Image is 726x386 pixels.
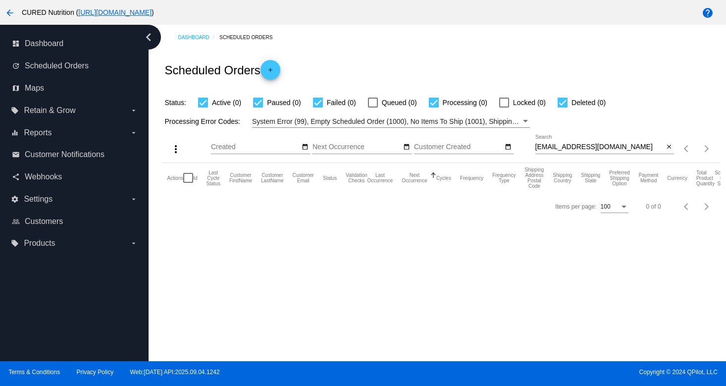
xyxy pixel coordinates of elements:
[11,107,19,114] i: local_offer
[571,97,606,109] span: Deleted (0)
[12,147,138,163] a: email Customer Notifications
[505,143,512,151] mat-icon: date_range
[12,80,138,96] a: map Maps
[609,170,630,186] button: Change sorting for PreferredShippingOption
[212,97,241,109] span: Active (0)
[524,167,544,189] button: Change sorting for ShippingPostcode
[25,172,62,181] span: Webhooks
[130,369,220,376] a: Web:[DATE] API:2025.09.04.1242
[677,139,697,159] button: Previous page
[367,172,393,183] button: Change sorting for LastOccurrenceUtc
[302,143,309,151] mat-icon: date_range
[382,97,417,109] span: Queued (0)
[25,150,104,159] span: Customer Notifications
[12,169,138,185] a: share Webhooks
[12,214,138,229] a: people_outline Customers
[553,172,572,183] button: Change sorting for ShippingCountry
[403,143,410,151] mat-icon: date_range
[460,175,483,181] button: Change sorting for Frequency
[24,106,75,115] span: Retain & Grow
[696,163,715,193] mat-header-cell: Total Product Quantity
[164,117,240,125] span: Processing Error Codes:
[141,29,156,45] i: chevron_left
[252,115,530,128] mat-select: Filter by Processing Error Codes
[601,204,628,211] mat-select: Items per page:
[646,203,661,210] div: 0 of 0
[130,239,138,247] i: arrow_drop_down
[267,97,301,109] span: Paused (0)
[414,143,503,151] input: Customer Created
[12,62,20,70] i: update
[12,36,138,52] a: dashboard Dashboard
[666,143,673,151] mat-icon: close
[639,172,658,183] button: Change sorting for PaymentMethod.Type
[323,175,337,181] button: Change sorting for Status
[4,7,16,19] mat-icon: arrow_back
[371,369,718,376] span: Copyright © 2024 QPilot, LLC
[492,172,516,183] button: Change sorting for FrequencyType
[697,139,717,159] button: Next page
[264,66,276,78] mat-icon: add
[402,172,427,183] button: Change sorting for NextOccurrenceUtc
[130,107,138,114] i: arrow_drop_down
[25,84,44,93] span: Maps
[25,61,89,70] span: Scheduled Orders
[164,60,280,80] h2: Scheduled Orders
[24,128,52,137] span: Reports
[130,195,138,203] i: arrow_drop_down
[601,203,611,210] span: 100
[25,39,63,48] span: Dashboard
[581,172,600,183] button: Change sorting for ShippingState
[207,170,220,186] button: Change sorting for LastProcessingCycleId
[697,197,717,217] button: Next page
[261,172,284,183] button: Change sorting for CustomerLastName
[25,217,63,226] span: Customers
[327,97,356,109] span: Failed (0)
[178,30,219,45] a: Dashboard
[12,173,20,181] i: share
[667,175,687,181] button: Change sorting for CurrencyIso
[11,195,19,203] i: settings
[229,172,252,183] button: Change sorting for CustomerFirstName
[293,172,314,183] button: Change sorting for CustomerEmail
[130,129,138,137] i: arrow_drop_down
[11,239,19,247] i: local_offer
[12,151,20,159] i: email
[219,30,281,45] a: Scheduled Orders
[436,175,451,181] button: Change sorting for Cycles
[702,7,714,19] mat-icon: help
[513,97,546,109] span: Locked (0)
[346,163,367,193] mat-header-cell: Validation Checks
[12,58,138,74] a: update Scheduled Orders
[24,195,52,204] span: Settings
[664,142,674,153] button: Clear
[193,175,197,181] button: Change sorting for Id
[170,143,182,155] mat-icon: more_vert
[12,84,20,92] i: map
[77,369,114,376] a: Privacy Policy
[78,8,152,16] a: [URL][DOMAIN_NAME]
[11,129,19,137] i: equalizer
[677,197,697,217] button: Previous page
[443,97,487,109] span: Processing (0)
[312,143,402,151] input: Next Occurrence
[535,143,664,151] input: Search
[24,239,55,248] span: Products
[12,218,20,225] i: people_outline
[211,143,300,151] input: Created
[12,40,20,48] i: dashboard
[164,99,186,107] span: Status:
[22,8,154,16] span: CURED Nutrition ( )
[8,369,60,376] a: Terms & Conditions
[555,203,596,210] div: Items per page:
[167,163,183,193] mat-header-cell: Actions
